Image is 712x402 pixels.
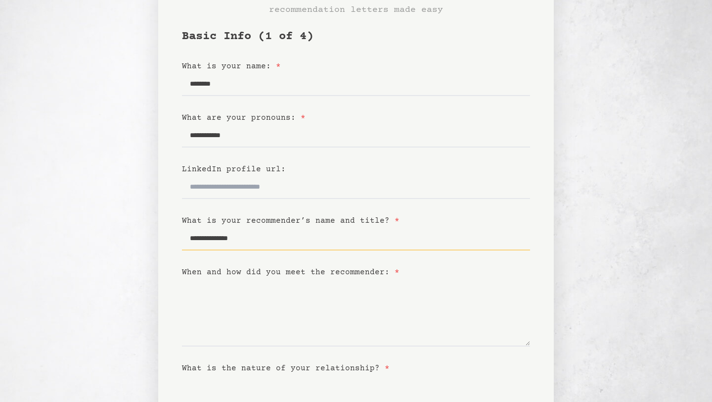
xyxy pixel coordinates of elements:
[182,216,400,225] label: What is your recommender’s name and title?
[182,268,400,277] label: When and how did you meet the recommender:
[269,3,443,17] h3: recommendation letters made easy
[182,62,281,71] label: What is your name:
[182,364,390,373] label: What is the nature of your relationship?
[182,165,286,174] label: LinkedIn profile url:
[182,113,306,122] label: What are your pronouns:
[182,29,530,45] h1: Basic Info (1 of 4)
